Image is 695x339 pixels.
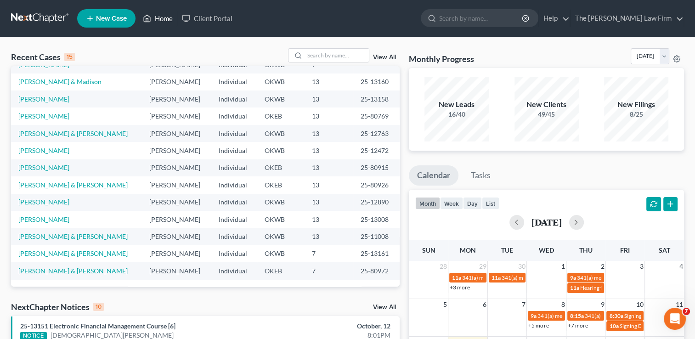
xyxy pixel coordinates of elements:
[305,245,353,262] td: 7
[142,73,211,90] td: [PERSON_NAME]
[142,194,211,211] td: [PERSON_NAME]
[415,197,440,209] button: month
[211,73,257,90] td: Individual
[609,312,623,319] span: 8:30a
[305,194,353,211] td: 13
[18,130,128,137] a: [PERSON_NAME] & [PERSON_NAME]
[18,164,69,171] a: [PERSON_NAME]
[571,10,684,27] a: The [PERSON_NAME] Law Firm
[211,90,257,107] td: Individual
[452,274,461,281] span: 11a
[353,142,400,159] td: 25-12472
[353,107,400,124] td: 25-80769
[463,197,482,209] button: day
[579,246,593,254] span: Thu
[257,125,305,142] td: OKWB
[353,194,400,211] td: 25-12890
[257,262,305,279] td: OKEB
[353,125,400,142] td: 25-12763
[257,245,305,262] td: OKWB
[211,176,257,193] td: Individual
[93,303,104,311] div: 10
[678,261,684,272] span: 4
[20,322,175,330] a: 25-13151 Electronic Financial Management Course [6]
[305,90,353,107] td: 13
[142,176,211,193] td: [PERSON_NAME]
[211,262,257,279] td: Individual
[373,54,396,61] a: View All
[257,159,305,176] td: OKEB
[305,228,353,245] td: 13
[257,73,305,90] td: OKWB
[604,99,668,110] div: New Filings
[424,99,489,110] div: New Leads
[273,322,390,331] div: October, 12
[305,107,353,124] td: 13
[18,95,69,103] a: [PERSON_NAME]
[142,142,211,159] td: [PERSON_NAME]
[18,147,69,154] a: [PERSON_NAME]
[675,299,684,310] span: 11
[409,165,458,186] a: Calendar
[683,308,690,315] span: 7
[514,99,579,110] div: New Clients
[305,73,353,90] td: 13
[531,217,562,227] h2: [DATE]
[353,159,400,176] td: 25-80915
[539,246,554,254] span: Wed
[492,274,501,281] span: 11a
[440,197,463,209] button: week
[531,312,537,319] span: 9a
[96,15,127,22] span: New Case
[439,10,523,27] input: Search by name...
[521,299,526,310] span: 7
[142,107,211,124] td: [PERSON_NAME]
[439,261,448,272] span: 28
[142,262,211,279] td: [PERSON_NAME]
[211,107,257,124] td: Individual
[353,262,400,279] td: 25-80972
[211,125,257,142] td: Individual
[211,245,257,262] td: Individual
[18,215,69,223] a: [PERSON_NAME]
[257,228,305,245] td: OKWB
[18,61,69,68] a: [PERSON_NAME]
[142,228,211,245] td: [PERSON_NAME]
[409,53,474,64] h3: Monthly Progress
[142,90,211,107] td: [PERSON_NAME]
[177,10,237,27] a: Client Portal
[570,284,579,291] span: 11a
[482,197,499,209] button: list
[353,245,400,262] td: 25-13161
[18,78,102,85] a: [PERSON_NAME] & Madison
[570,274,576,281] span: 9a
[211,159,257,176] td: Individual
[305,176,353,193] td: 13
[305,211,353,228] td: 13
[353,73,400,90] td: 25-13160
[604,110,668,119] div: 8/25
[482,299,487,310] span: 6
[577,274,666,281] span: 341(a) meeting for [PERSON_NAME]
[353,211,400,228] td: 25-13008
[257,142,305,159] td: OKWB
[424,110,489,119] div: 16/40
[442,299,448,310] span: 5
[257,107,305,124] td: OKEB
[460,246,476,254] span: Mon
[450,284,470,291] a: +3 more
[305,49,369,62] input: Search by name...
[211,228,257,245] td: Individual
[142,245,211,262] td: [PERSON_NAME]
[580,284,652,291] span: Hearing for [PERSON_NAME]
[517,261,526,272] span: 30
[353,228,400,245] td: 25-11008
[18,112,69,120] a: [PERSON_NAME]
[528,322,548,329] a: +5 more
[599,261,605,272] span: 2
[353,176,400,193] td: 25-80926
[664,308,686,330] iframe: Intercom live chat
[64,53,75,61] div: 15
[305,125,353,142] td: 13
[211,194,257,211] td: Individual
